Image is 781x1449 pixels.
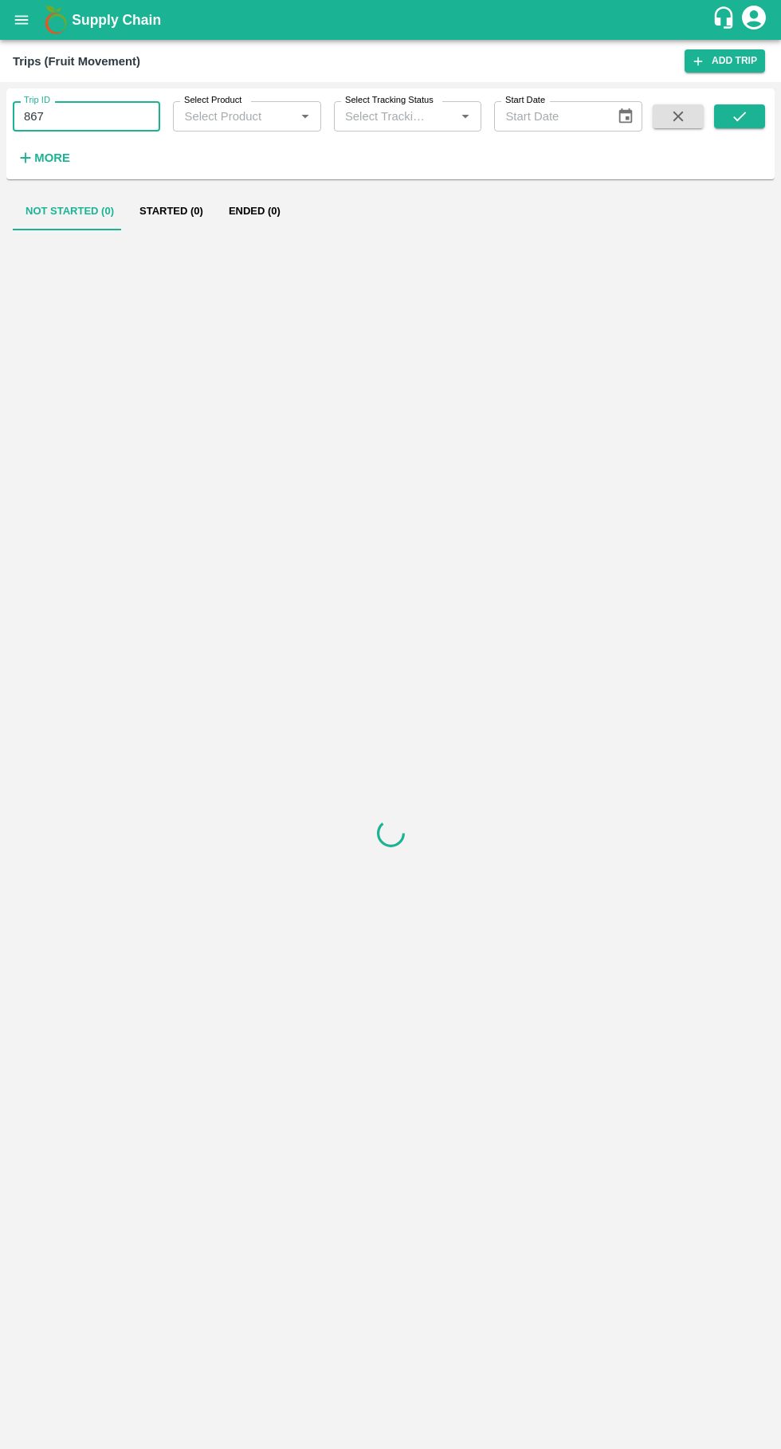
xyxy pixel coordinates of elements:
[339,106,430,127] input: Select Tracking Status
[216,192,293,230] button: Ended (0)
[24,94,50,107] label: Trip ID
[40,4,72,36] img: logo
[184,94,241,107] label: Select Product
[610,101,641,132] button: Choose date
[505,94,545,107] label: Start Date
[13,192,127,230] button: Not Started (0)
[740,3,768,37] div: account of current user
[13,144,74,171] button: More
[34,151,70,164] strong: More
[685,49,765,73] a: Add Trip
[178,106,289,127] input: Select Product
[345,94,434,107] label: Select Tracking Status
[72,9,712,31] a: Supply Chain
[127,192,216,230] button: Started (0)
[455,106,476,127] button: Open
[72,12,161,28] b: Supply Chain
[712,6,740,34] div: customer-support
[295,106,316,127] button: Open
[494,101,603,132] input: Start Date
[13,51,140,72] div: Trips (Fruit Movement)
[13,101,160,132] input: Enter Trip ID
[3,2,40,38] button: open drawer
